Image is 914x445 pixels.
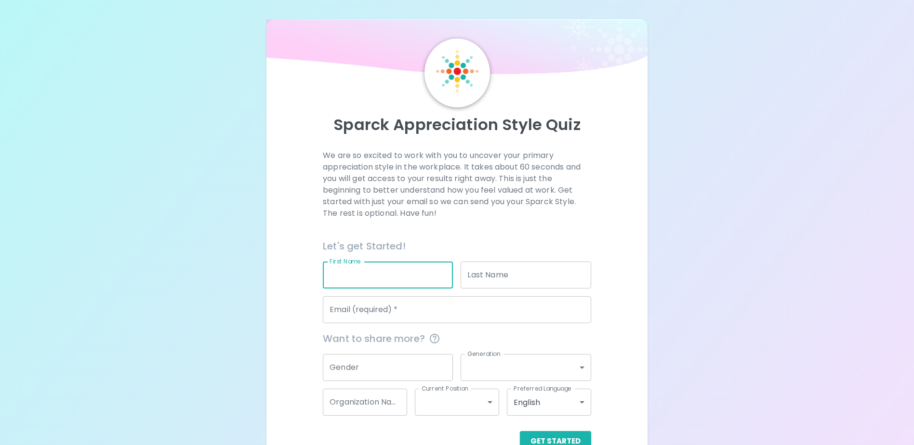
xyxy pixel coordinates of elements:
label: Current Position [422,384,468,393]
img: Sparck Logo [436,50,478,92]
label: Preferred Language [514,384,571,393]
img: wave [266,19,647,79]
p: Sparck Appreciation Style Quiz [278,115,636,134]
p: We are so excited to work with you to uncover your primary appreciation style in the workplace. I... [323,150,591,219]
div: English [507,389,591,416]
svg: This information is completely confidential and only used for aggregated appreciation studies at ... [429,333,440,344]
span: Want to share more? [323,331,591,346]
h6: Let's get Started! [323,238,591,254]
label: First Name [330,257,361,265]
label: Generation [467,350,501,358]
